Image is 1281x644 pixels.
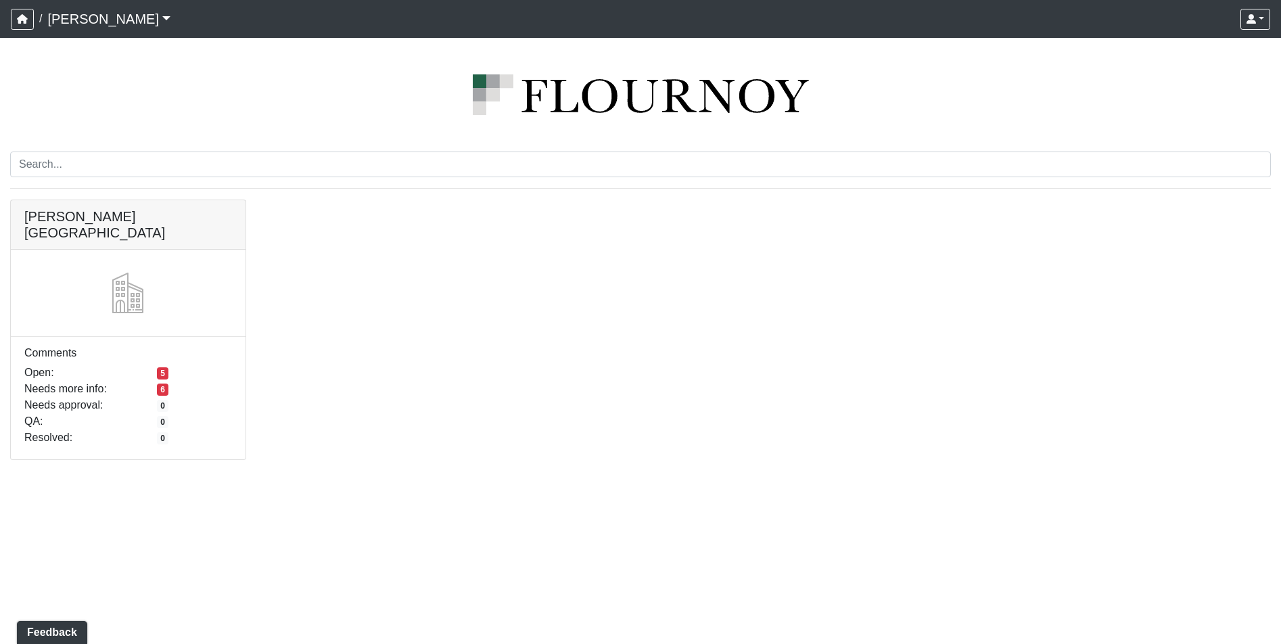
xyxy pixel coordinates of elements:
span: / [34,5,47,32]
iframe: Ybug feedback widget [10,617,90,644]
img: logo [10,74,1271,115]
input: Search [10,152,1271,177]
a: [PERSON_NAME] [47,5,170,32]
